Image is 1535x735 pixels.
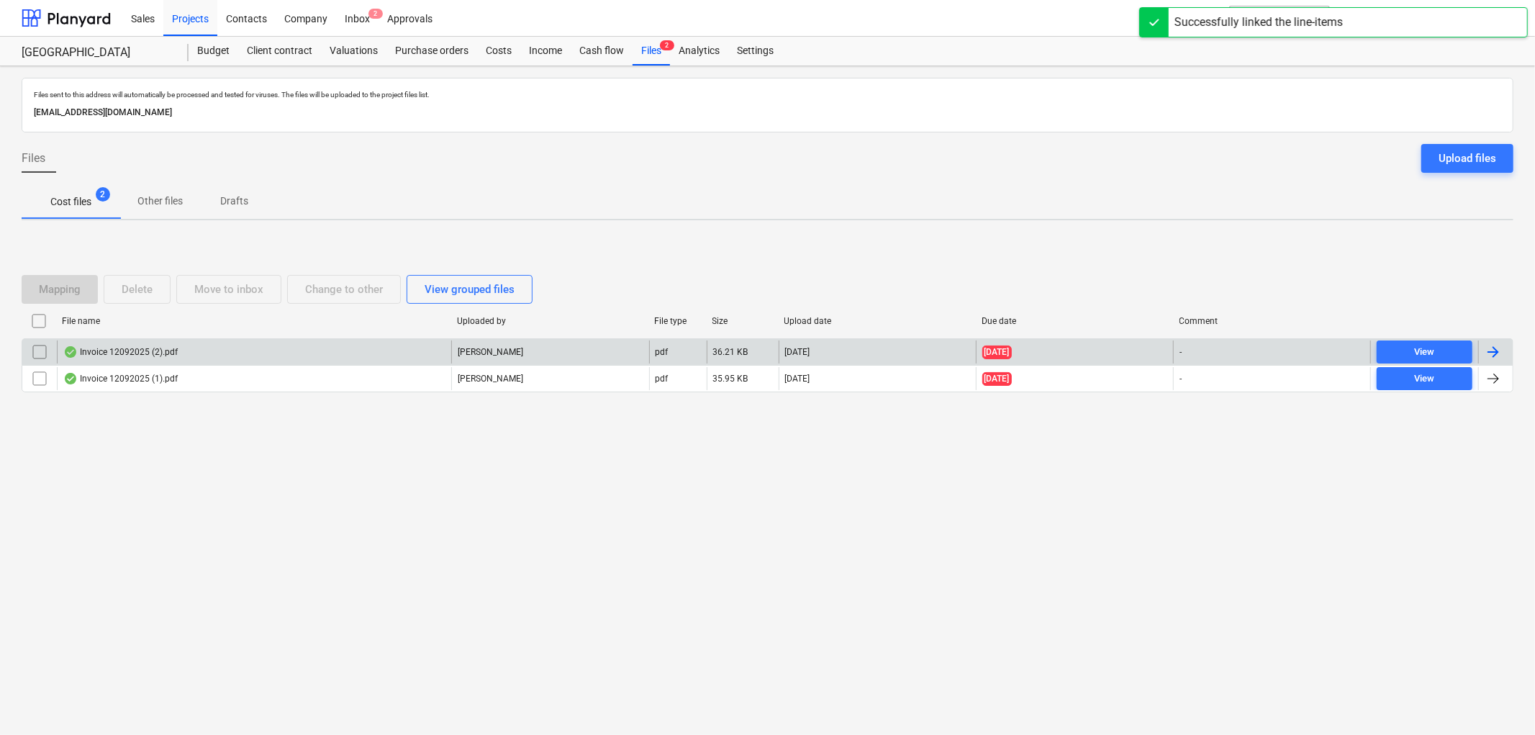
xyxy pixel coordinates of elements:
button: View [1377,341,1472,364]
a: Cash flow [571,37,633,66]
div: - [1179,374,1182,384]
div: Uploaded by [457,316,643,326]
div: Invoice 12092025 (2).pdf [63,346,178,358]
div: Invoice 12092025 (1).pdf [63,373,178,384]
a: Costs [477,37,520,66]
a: Client contract [238,37,321,66]
button: Upload files [1421,144,1513,173]
div: [GEOGRAPHIC_DATA] [22,45,171,60]
div: Successfully linked the line-items [1174,14,1343,31]
div: Size [712,316,773,326]
div: View [1415,344,1435,361]
div: Due date [982,316,1168,326]
div: OCR finished [63,373,78,384]
span: [DATE] [982,346,1012,359]
a: Budget [189,37,238,66]
div: [DATE] [785,374,810,384]
a: Income [520,37,571,66]
span: Files [22,150,45,167]
iframe: Chat Widget [1463,666,1535,735]
div: pdf [656,347,669,357]
p: Other files [137,194,183,209]
span: 2 [368,9,383,19]
p: [EMAIL_ADDRESS][DOMAIN_NAME] [34,105,1501,120]
div: File name [62,316,445,326]
div: Upload date [784,316,971,326]
p: [PERSON_NAME] [458,373,523,385]
div: View [1415,371,1435,387]
a: Valuations [321,37,386,66]
button: View [1377,367,1472,390]
div: Upload files [1439,149,1496,168]
div: View grouped files [425,280,515,299]
div: 36.21 KB [713,347,748,357]
p: Drafts [217,194,252,209]
a: Analytics [670,37,728,66]
span: 2 [660,40,674,50]
a: Purchase orders [386,37,477,66]
div: [DATE] [785,347,810,357]
p: Cost files [50,194,91,209]
a: Settings [728,37,782,66]
button: View grouped files [407,275,533,304]
p: [PERSON_NAME] [458,346,523,359]
div: pdf [656,374,669,384]
div: 35.95 KB [713,374,748,384]
div: OCR finished [63,346,78,358]
span: 2 [96,187,110,202]
span: [DATE] [982,372,1012,386]
p: Files sent to this address will automatically be processed and tested for viruses. The files will... [34,90,1501,99]
a: Files2 [633,37,670,66]
div: - [1179,347,1182,357]
div: File type [655,316,701,326]
div: Comment [1179,316,1366,326]
div: Files [633,37,670,66]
